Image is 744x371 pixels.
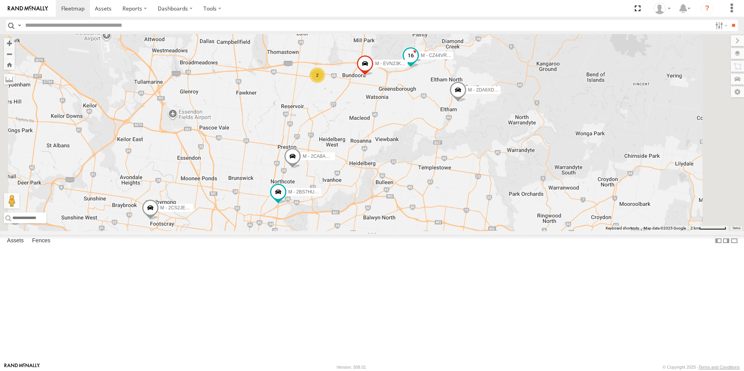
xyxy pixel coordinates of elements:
[4,74,15,85] label: Measure
[701,2,713,15] i: ?
[4,363,40,371] a: Visit our Website
[4,59,15,70] button: Zoom Home
[4,193,19,209] button: Drag Pegman onto the map to open Street View
[699,365,740,369] a: Terms and Conditions
[644,226,686,230] span: Map data ©2025 Google
[4,38,15,48] button: Zoom in
[468,87,537,93] span: M - 2DA6XD - [PERSON_NAME]
[712,20,729,31] label: Search Filter Options
[160,205,228,211] span: M - 2CS2JE - [PERSON_NAME]
[337,365,366,369] div: Version: 308.01
[732,227,741,230] a: Terms (opens in new tab)
[303,154,366,159] span: M - 2CA8AO - Yehya Abou-Eid
[288,189,357,195] span: M - 2BS7HU - [PERSON_NAME]
[28,235,54,246] label: Fences
[606,226,639,231] button: Keyboard shortcuts
[731,86,744,97] label: Map Settings
[715,235,722,246] label: Dock Summary Table to the Left
[310,67,325,83] div: 2
[3,235,28,246] label: Assets
[4,48,15,59] button: Zoom out
[651,3,673,14] div: Tye Clark
[421,53,488,58] span: M - CZ44VR - Suhayl Electrician
[691,226,699,230] span: 2 km
[722,235,730,246] label: Dock Summary Table to the Right
[16,20,22,31] label: Search Query
[375,61,443,67] span: M - EVN23K - [PERSON_NAME]
[688,226,728,231] button: Map Scale: 2 km per 66 pixels
[663,365,740,369] div: © Copyright 2025 -
[8,6,48,11] img: rand-logo.svg
[730,235,738,246] label: Hide Summary Table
